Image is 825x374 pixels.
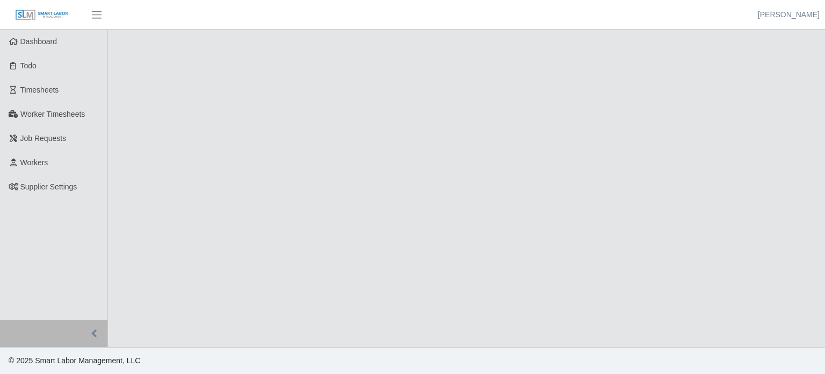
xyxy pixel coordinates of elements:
span: © 2025 Smart Labor Management, LLC [9,356,140,365]
span: Todo [20,61,37,70]
span: Timesheets [20,86,59,94]
span: Workers [20,158,48,167]
img: SLM Logo [15,9,69,21]
span: Dashboard [20,37,57,46]
span: Worker Timesheets [20,110,85,118]
span: Job Requests [20,134,67,143]
span: Supplier Settings [20,182,77,191]
a: [PERSON_NAME] [758,9,820,20]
